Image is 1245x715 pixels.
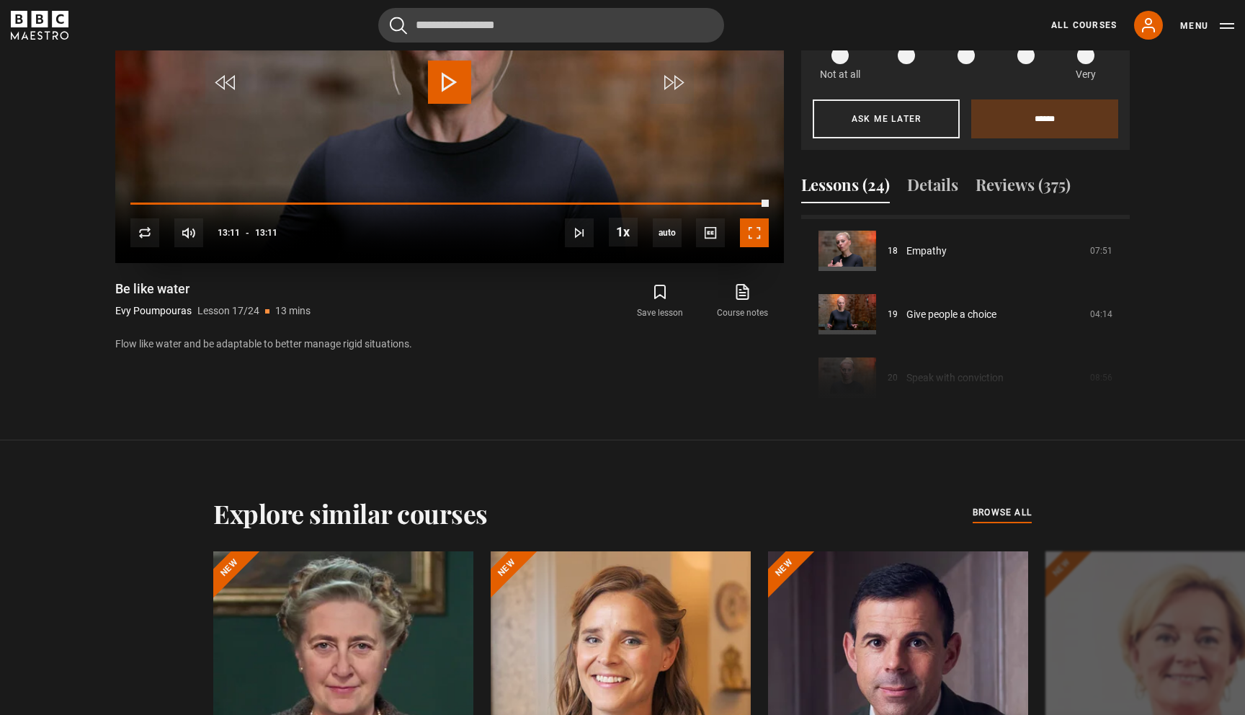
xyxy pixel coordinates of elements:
[609,218,638,247] button: Playback Rate
[218,220,240,246] span: 13:11
[565,218,594,247] button: Next Lesson
[1051,19,1117,32] a: All Courses
[976,173,1071,203] button: Reviews (375)
[130,203,769,205] div: Progress Bar
[115,337,784,352] p: Flow like water and be adaptable to better manage rigid situations.
[696,218,725,247] button: Captions
[213,498,488,528] h2: Explore similar courses
[973,505,1032,520] span: browse all
[907,173,958,203] button: Details
[11,11,68,40] svg: BBC Maestro
[115,303,192,319] p: Evy Poumpouras
[378,8,724,43] input: Search
[1071,67,1099,82] p: Very
[115,280,311,298] h1: Be like water
[653,218,682,247] span: auto
[973,505,1032,521] a: browse all
[619,280,701,322] button: Save lesson
[275,303,311,319] p: 13 mins
[197,303,259,319] p: Lesson 17/24
[820,67,860,82] p: Not at all
[801,173,890,203] button: Lessons (24)
[906,244,947,259] a: Empathy
[1180,19,1234,33] button: Toggle navigation
[246,228,249,238] span: -
[255,220,277,246] span: 13:11
[813,99,960,138] button: Ask me later
[130,218,159,247] button: Replay
[390,17,407,35] button: Submit the search query
[653,218,682,247] div: Current quality: 720p
[740,218,769,247] button: Fullscreen
[174,218,203,247] button: Mute
[906,307,996,322] a: Give people a choice
[702,280,784,322] a: Course notes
